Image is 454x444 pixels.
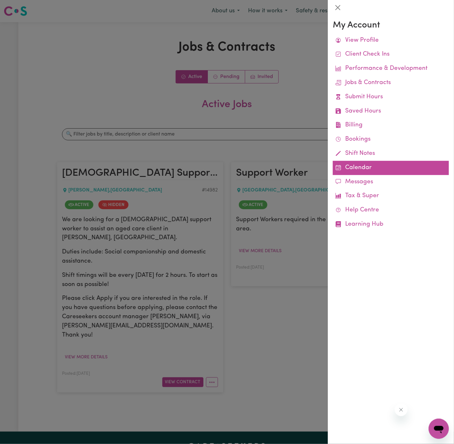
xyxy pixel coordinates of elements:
iframe: Close message [395,404,407,416]
a: Billing [333,118,449,132]
a: Shift Notes [333,147,449,161]
a: Bookings [333,132,449,147]
span: Need any help? [4,4,38,9]
a: Performance & Development [333,62,449,76]
h3: My Account [333,20,449,31]
a: Jobs & Contracts [333,76,449,90]
a: Calendar [333,161,449,175]
a: Submit Hours [333,90,449,104]
a: Help Centre [333,203,449,217]
iframe: Button to launch messaging window [429,419,449,439]
a: Learning Hub [333,217,449,232]
a: View Profile [333,33,449,48]
a: Tax & Super [333,189,449,203]
a: Messages [333,175,449,189]
a: Saved Hours [333,104,449,119]
a: Client Check Ins [333,47,449,62]
button: Close [333,3,343,13]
